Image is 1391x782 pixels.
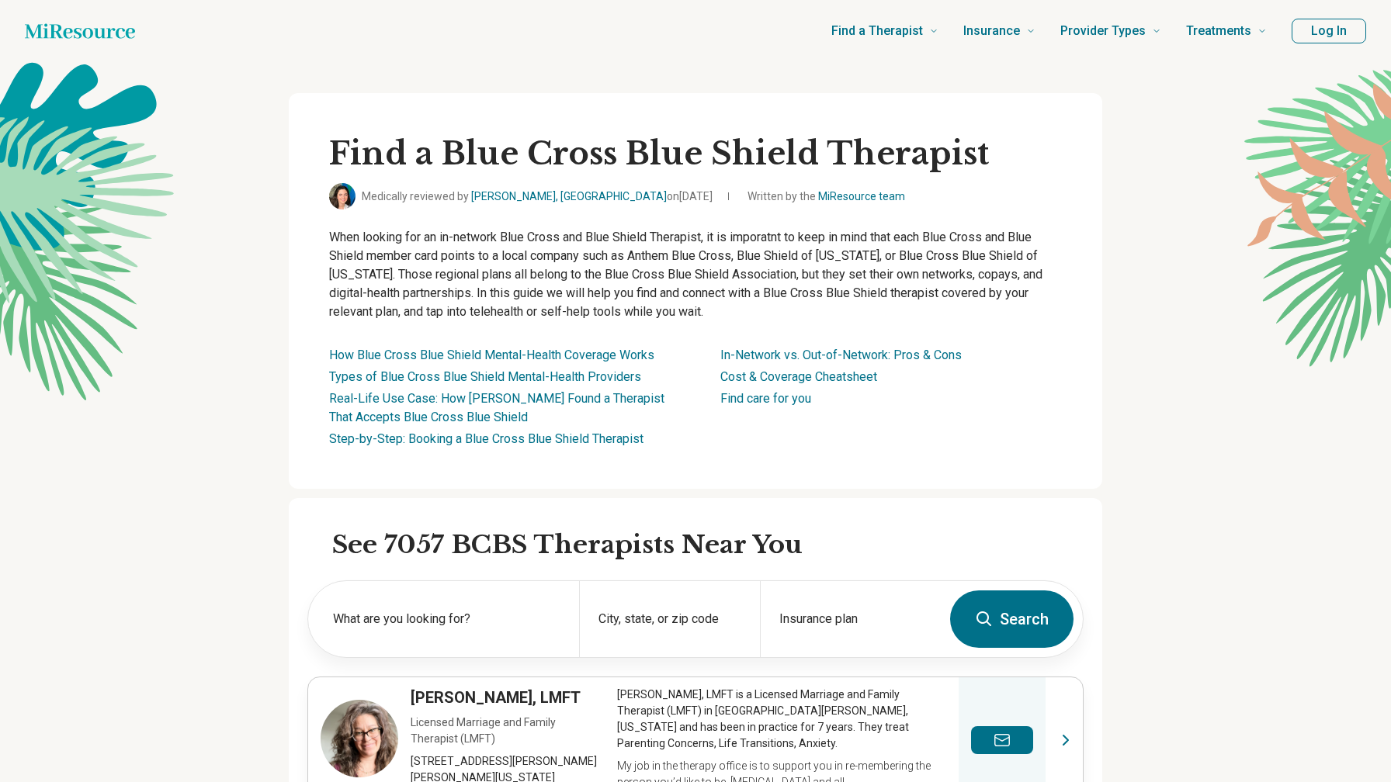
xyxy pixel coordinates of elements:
[1292,19,1366,43] button: Log In
[818,190,905,202] a: MiResource team
[25,16,135,47] a: Home page
[831,20,923,42] span: Find a Therapist
[329,431,643,446] a: Step-by-Step: Booking a Blue Cross Blue Shield Therapist
[329,391,664,424] a: Real-Life Use Case: How [PERSON_NAME] Found a Therapist That Accepts Blue Cross Blue Shield
[1060,20,1146,42] span: Provider Types
[333,610,560,628] label: What are you looking for?
[971,726,1033,754] button: Send a message
[1186,20,1251,42] span: Treatments
[471,190,667,202] a: [PERSON_NAME], [GEOGRAPHIC_DATA]
[667,190,713,202] span: on [DATE]
[329,228,1062,321] p: When looking for an in-network Blue Cross and Blue Shield Therapist, it is imporatnt to keep in m...
[720,391,811,406] a: Find care for you
[720,369,877,384] a: Cost & Coverage Cheatsheet
[329,133,1062,174] h1: Find a Blue Cross Blue Shield Therapist
[963,20,1020,42] span: Insurance
[329,348,654,362] a: How Blue Cross Blue Shield Mental-Health Coverage Works
[720,348,962,362] a: In-Network vs. Out-of-Network: Pros & Cons
[748,189,905,205] span: Written by the
[329,369,641,384] a: Types of Blue Cross Blue Shield Mental-Health Providers
[362,189,713,205] span: Medically reviewed by
[332,529,1084,562] h2: See 7057 BCBS Therapists Near You
[950,590,1074,648] button: Search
